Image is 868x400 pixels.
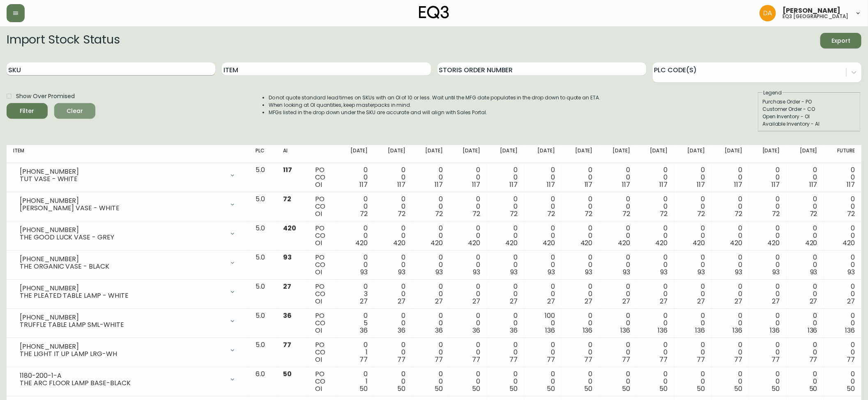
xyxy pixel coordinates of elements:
[435,326,443,335] span: 36
[831,283,855,305] div: 0 0
[643,370,668,393] div: 0 0
[531,370,555,393] div: 0 0
[749,145,786,163] th: [DATE]
[698,267,705,277] span: 93
[276,145,309,163] th: AI
[693,238,705,248] span: 420
[768,238,780,248] span: 420
[831,254,855,276] div: 0 0
[809,180,817,189] span: 117
[546,326,555,335] span: 136
[847,267,855,277] span: 93
[393,238,405,248] span: 420
[20,197,224,205] div: [PHONE_NUMBER]
[681,341,705,363] div: 0 0
[755,195,780,218] div: 0 0
[20,175,224,183] div: TUT VASE - WHITE
[398,326,405,335] span: 36
[620,326,630,335] span: 136
[435,180,443,189] span: 117
[315,225,330,247] div: PO CO
[343,312,368,334] div: 0 5
[419,6,449,19] img: logo
[509,180,518,189] span: 117
[419,225,443,247] div: 0 0
[315,326,322,335] span: OI
[847,209,855,218] span: 72
[681,195,705,218] div: 0 0
[718,195,742,218] div: 0 0
[54,103,95,119] button: Clear
[456,166,480,189] div: 0 0
[493,370,518,393] div: 0 0
[660,209,668,218] span: 72
[487,145,524,163] th: [DATE]
[762,89,783,97] legend: Legend
[493,341,518,363] div: 0 0
[622,209,630,218] span: 72
[315,341,330,363] div: PO CO
[435,267,443,277] span: 93
[568,195,592,218] div: 0 0
[315,370,330,393] div: PO CO
[435,297,443,306] span: 27
[718,312,742,334] div: 0 0
[772,297,780,306] span: 27
[734,297,742,306] span: 27
[547,355,555,364] span: 77
[547,180,555,189] span: 117
[381,312,405,334] div: 0 0
[20,343,224,350] div: [PHONE_NUMBER]
[61,106,89,116] span: Clear
[583,326,593,335] span: 136
[531,312,555,334] div: 100 0
[510,326,518,335] span: 36
[824,145,861,163] th: Future
[623,267,630,277] span: 93
[762,113,856,120] div: Open Inventory - OI
[772,355,780,364] span: 77
[585,297,593,306] span: 27
[580,238,593,248] span: 420
[435,355,443,364] span: 77
[831,195,855,218] div: 0 0
[810,209,817,218] span: 72
[7,145,249,163] th: Item
[7,103,48,119] button: Filter
[20,226,224,234] div: [PHONE_NUMBER]
[381,225,405,247] div: 0 0
[13,254,242,272] div: [PHONE_NUMBER]THE ORGANIC VASE - BLACK
[283,253,292,262] span: 93
[730,238,743,248] span: 420
[375,145,412,163] th: [DATE]
[419,195,443,218] div: 0 0
[697,209,705,218] span: 72
[660,267,668,277] span: 93
[412,145,449,163] th: [DATE]
[718,370,742,393] div: 0 0
[606,254,630,276] div: 0 0
[810,297,817,306] span: 27
[431,238,443,248] span: 420
[697,180,705,189] span: 117
[16,92,75,101] span: Show Over Promised
[315,297,322,306] span: OI
[419,312,443,334] div: 0 0
[606,283,630,305] div: 0 0
[831,312,855,334] div: 0 0
[343,370,368,393] div: 0 1
[343,166,368,189] div: 0 0
[718,166,742,189] div: 0 0
[622,297,630,306] span: 27
[20,321,224,329] div: TRUFFLE TABLE LAMP SML-WHITE
[827,36,855,46] span: Export
[681,283,705,305] div: 0 0
[568,341,592,363] div: 0 0
[568,166,592,189] div: 0 0
[643,225,668,247] div: 0 0
[718,254,742,276] div: 0 0
[606,341,630,363] div: 0 0
[568,312,592,334] div: 0 0
[847,297,855,306] span: 27
[510,209,518,218] span: 72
